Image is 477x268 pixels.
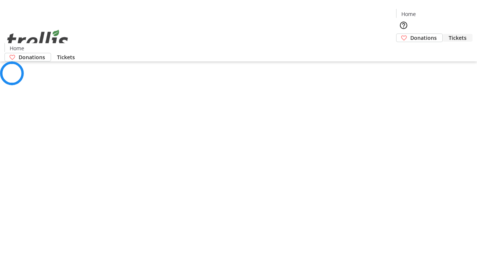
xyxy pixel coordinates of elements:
a: Tickets [443,34,473,42]
span: Tickets [57,53,75,61]
img: Orient E2E Organization ZCeU0LDOI7's Logo [4,22,71,59]
span: Home [10,44,24,52]
span: Donations [410,34,437,42]
span: Home [401,10,416,18]
button: Cart [396,42,411,57]
a: Home [5,44,29,52]
span: Donations [19,53,45,61]
a: Donations [4,53,51,61]
span: Tickets [449,34,467,42]
a: Home [397,10,420,18]
a: Tickets [51,53,81,61]
button: Help [396,18,411,33]
a: Donations [396,33,443,42]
